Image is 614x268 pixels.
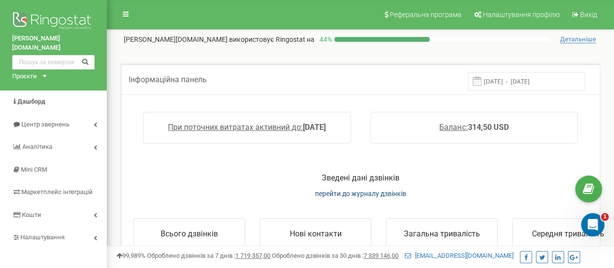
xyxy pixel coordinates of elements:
[390,11,462,18] span: Реферальна програма
[22,211,41,218] span: Кошти
[272,252,398,259] span: Оброблено дзвінків за 30 днів :
[532,229,604,238] span: Середня тривалість
[22,143,52,150] span: Аналiтика
[21,188,93,196] span: Маркетплейс інтеграцій
[12,72,37,81] div: Проєкти
[17,98,45,105] span: Дашборд
[560,36,596,43] span: Детальніше
[124,35,315,44] p: [PERSON_NAME][DOMAIN_NAME]
[412,245,466,254] span: 8годин 49хвилин
[322,173,399,182] span: Зведені дані дзвінків
[168,123,303,132] span: При поточних витратах активний до:
[315,35,334,44] p: 44 %
[439,123,467,132] span: Баланс:
[12,10,95,34] img: Ringostat logo
[601,213,609,221] span: 1
[21,121,69,128] span: Центр звернень
[181,245,193,254] span: 364
[439,123,508,132] a: Баланс:314,50 USD
[315,190,406,197] a: перейти до журналу дзвінків
[404,229,480,238] span: Загальна тривалість
[12,34,95,52] a: [PERSON_NAME][DOMAIN_NAME]
[147,252,270,259] span: Оброблено дзвінків за 7 днів :
[129,75,207,84] span: Інформаційна панель
[581,213,604,236] iframe: Intercom live chat
[309,245,317,254] span: 55
[116,252,146,259] span: 99,989%
[235,252,270,259] u: 1 719 357,00
[290,229,342,238] span: Нові контакти
[12,55,95,70] input: Пошук за номером
[364,252,398,259] u: 7 339 146,00
[534,245,596,254] span: 1хвилина 27секунд
[229,36,315,43] span: використовує Ringostat на
[21,166,47,173] span: Mini CRM
[161,229,218,238] span: Всього дзвінків
[20,233,65,241] span: Налаштування
[405,252,514,259] a: [EMAIL_ADDRESS][DOMAIN_NAME]
[168,123,326,132] a: При поточних витратах активний до:[DATE]
[580,11,597,18] span: Вихід
[483,11,560,18] span: Налаштування профілю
